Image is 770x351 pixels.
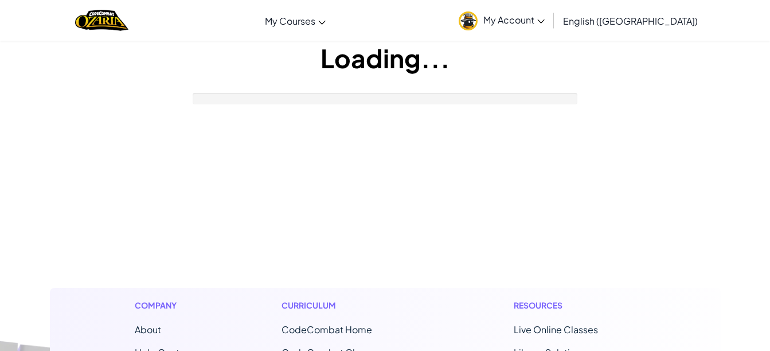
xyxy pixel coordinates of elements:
[514,323,598,336] a: Live Online Classes
[259,5,331,36] a: My Courses
[557,5,703,36] a: English ([GEOGRAPHIC_DATA])
[563,15,698,27] span: English ([GEOGRAPHIC_DATA])
[282,323,372,336] span: CodeCombat Home
[135,299,188,311] h1: Company
[135,323,161,336] a: About
[75,9,128,32] a: Ozaria by CodeCombat logo
[265,15,315,27] span: My Courses
[75,9,128,32] img: Home
[459,11,478,30] img: avatar
[514,299,636,311] h1: Resources
[483,14,545,26] span: My Account
[282,299,420,311] h1: Curriculum
[453,2,550,38] a: My Account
